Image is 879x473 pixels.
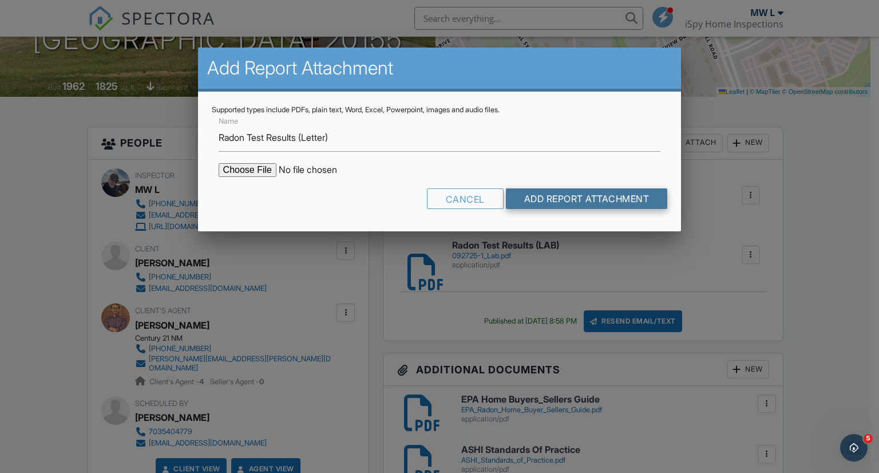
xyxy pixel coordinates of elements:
div: Cancel [427,188,504,209]
h2: Add Report Attachment [207,57,672,80]
label: Name [219,116,238,127]
div: Supported types include PDFs, plain text, Word, Excel, Powerpoint, images and audio files. [212,105,668,115]
input: Add Report Attachment [506,188,668,209]
iframe: Intercom live chat [840,434,868,462]
span: 5 [864,434,873,443]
